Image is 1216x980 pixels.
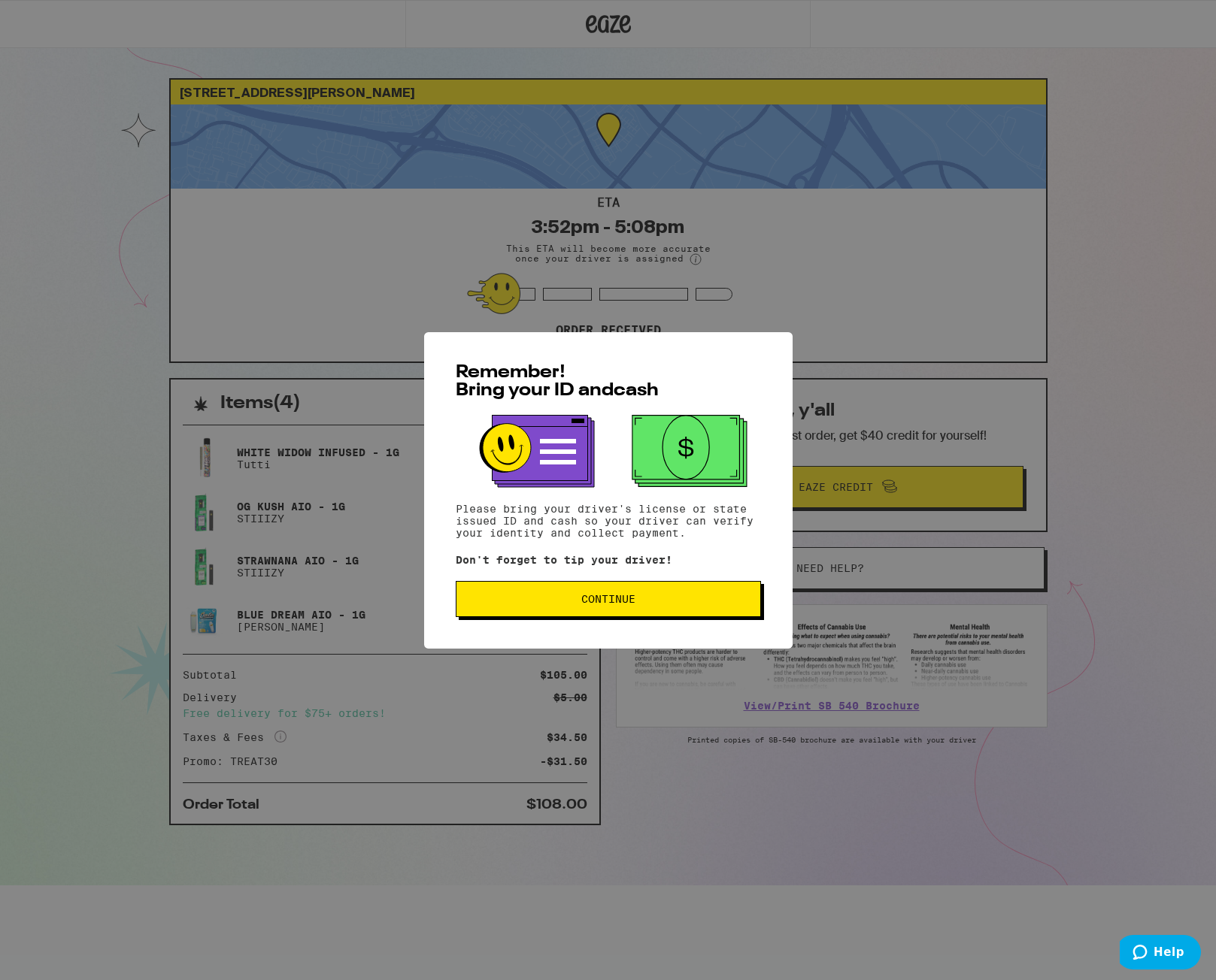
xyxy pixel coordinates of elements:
[581,594,635,604] span: Continue
[456,503,761,539] p: Please bring your driver's license or state issued ID and cash so your driver can verify your ide...
[1120,935,1201,972] iframe: Opens a widget where you can find more information
[456,554,761,566] p: Don't forget to tip your driver!
[456,581,761,617] button: Continue
[456,364,659,400] span: Remember! Bring your ID and cash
